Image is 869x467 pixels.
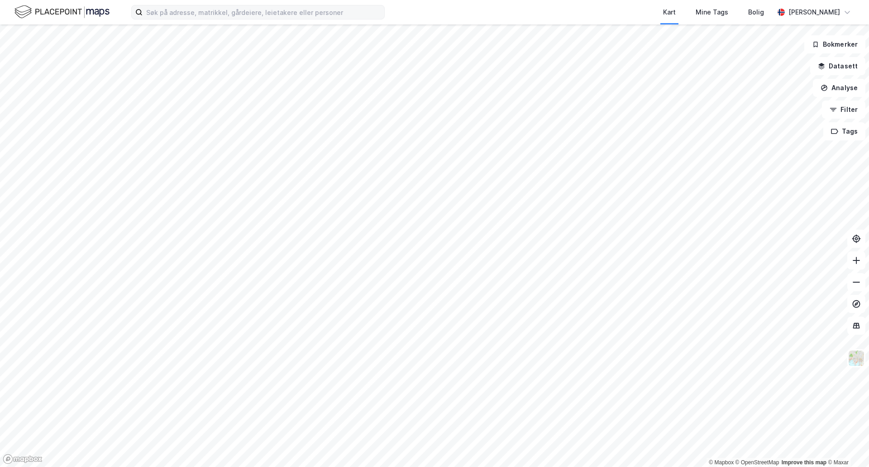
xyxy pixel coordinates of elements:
img: logo.f888ab2527a4732fd821a326f86c7f29.svg [14,4,110,20]
div: Kart [663,7,676,18]
button: Analyse [813,79,865,97]
a: Mapbox homepage [3,454,43,464]
div: [PERSON_NAME] [788,7,840,18]
div: Mine Tags [696,7,728,18]
input: Søk på adresse, matrikkel, gårdeiere, leietakere eller personer [143,5,384,19]
div: Kontrollprogram for chat [824,424,869,467]
iframe: Chat Widget [824,424,869,467]
button: Filter [822,101,865,119]
div: Bolig [748,7,764,18]
button: Bokmerker [804,35,865,53]
a: OpenStreetMap [735,459,779,466]
button: Tags [823,122,865,140]
button: Datasett [810,57,865,75]
a: Mapbox [709,459,734,466]
img: Z [848,350,865,367]
a: Improve this map [782,459,826,466]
